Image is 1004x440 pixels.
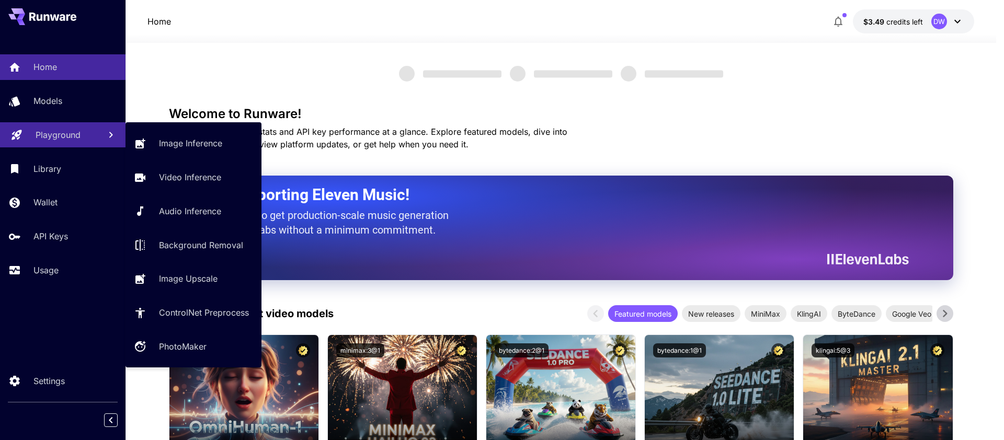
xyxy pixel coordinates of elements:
p: Usage [33,264,59,276]
div: Collapse sidebar [112,411,125,430]
a: PhotoMaker [125,334,261,360]
p: Video Inference [159,171,221,183]
button: klingai:5@3 [812,343,854,357]
p: Background Removal [159,239,243,251]
p: Home [147,15,171,28]
button: Certified Model – Vetted for best performance and includes a commercial license. [613,343,627,357]
span: Google Veo [886,308,938,319]
button: bytedance:1@1 [653,343,706,357]
p: The only way to get production-scale music generation from Eleven Labs without a minimum commitment. [195,208,457,237]
p: Library [33,163,61,175]
p: API Keys [33,230,68,242]
p: Wallet [33,196,58,209]
div: $3.4914 [863,16,923,27]
p: Image Inference [159,137,222,149]
h2: Now Supporting Eleven Music! [195,185,901,205]
a: Audio Inference [125,199,261,224]
a: Image Upscale [125,266,261,292]
span: MiniMax [745,308,786,319]
button: Certified Model – Vetted for best performance and includes a commercial license. [296,343,310,357]
button: $3.4914 [853,9,974,33]
p: ControlNet Preprocess [159,306,249,319]
span: New releases [682,308,740,319]
p: Audio Inference [159,205,221,217]
span: Check out your usage stats and API key performance at a glance. Explore featured models, dive int... [169,126,567,149]
button: minimax:3@1 [336,343,384,357]
button: Certified Model – Vetted for best performance and includes a commercial license. [771,343,785,357]
span: ByteDance [831,308,882,319]
span: KlingAI [791,308,827,319]
a: Background Removal [125,232,261,258]
button: Certified Model – Vetted for best performance and includes a commercial license. [454,343,469,357]
div: DW [931,14,947,29]
span: credits left [886,17,923,26]
p: Models [33,95,62,107]
p: Home [33,61,57,73]
nav: breadcrumb [147,15,171,28]
button: Collapse sidebar [104,413,118,427]
p: Settings [33,375,65,387]
span: $3.49 [863,17,886,26]
p: Image Upscale [159,272,218,285]
a: Image Inference [125,131,261,156]
h3: Welcome to Runware! [169,107,953,121]
span: Featured models [608,308,678,319]
button: Certified Model – Vetted for best performance and includes a commercial license. [930,343,944,357]
p: Playground [36,129,81,141]
p: PhotoMaker [159,340,207,353]
a: ControlNet Preprocess [125,300,261,326]
a: Video Inference [125,165,261,190]
button: bytedance:2@1 [495,343,549,357]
